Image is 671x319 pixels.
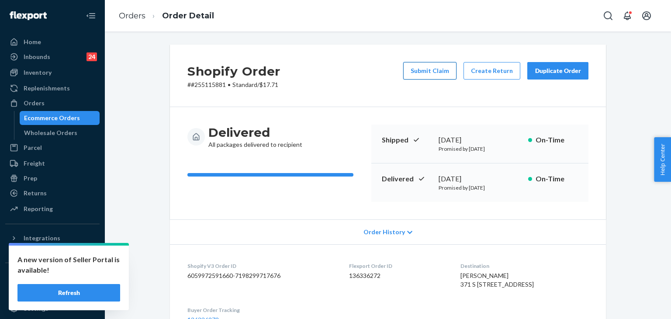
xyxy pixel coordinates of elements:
[24,189,47,198] div: Returns
[24,84,70,93] div: Replenishments
[20,111,100,125] a: Ecommerce Orders
[654,137,671,182] button: Help Center
[187,80,280,89] p: # #255115881 / $17.71
[527,62,588,80] button: Duplicate Order
[5,186,100,200] a: Returns
[5,288,100,298] a: Add Fast Tag
[460,272,534,288] span: [PERSON_NAME] 371 S [STREET_ADDRESS]
[228,81,231,88] span: •
[5,96,100,110] a: Orders
[460,262,588,270] dt: Destination
[187,62,280,80] h2: Shopify Order
[599,7,617,24] button: Open Search Box
[5,66,100,80] a: Inventory
[24,128,77,137] div: Wholesale Orders
[5,50,100,64] a: Inbounds24
[5,156,100,170] a: Freight
[5,231,100,245] button: Integrations
[17,284,120,302] button: Refresh
[24,52,50,61] div: Inbounds
[187,262,335,270] dt: Shopify V3 Order ID
[638,7,655,24] button: Open account menu
[20,126,100,140] a: Wholesale Orders
[5,270,100,284] button: Fast Tags
[5,249,100,259] a: Add Integration
[24,159,45,168] div: Freight
[439,184,521,191] p: Promised by [DATE]
[535,66,581,75] div: Duplicate Order
[5,171,100,185] a: Prep
[24,143,42,152] div: Parcel
[119,11,145,21] a: Orders
[5,302,100,316] a: Settings
[82,7,100,24] button: Close Navigation
[17,254,120,275] p: A new version of Seller Portal is available!
[536,174,578,184] p: On-Time
[5,141,100,155] a: Parcel
[24,114,80,122] div: Ecommerce Orders
[382,135,432,145] p: Shipped
[619,7,636,24] button: Open notifications
[382,174,432,184] p: Delivered
[363,228,405,236] span: Order History
[439,135,521,145] div: [DATE]
[403,62,457,80] button: Submit Claim
[5,81,100,95] a: Replenishments
[5,35,100,49] a: Home
[232,81,257,88] span: Standard
[349,271,447,280] dd: 136336272
[439,145,521,153] p: Promised by [DATE]
[112,3,221,29] ol: breadcrumbs
[536,135,578,145] p: On-Time
[439,174,521,184] div: [DATE]
[24,174,37,183] div: Prep
[162,11,214,21] a: Order Detail
[208,125,302,140] h3: Delivered
[10,11,47,20] img: Flexport logo
[24,205,53,213] div: Reporting
[208,125,302,149] div: All packages delivered to recipient
[187,306,335,314] dt: Buyer Order Tracking
[24,38,41,46] div: Home
[187,271,335,280] dd: 6059972591660-7198299717676
[5,202,100,216] a: Reporting
[24,234,60,243] div: Integrations
[349,262,447,270] dt: Flexport Order ID
[24,68,52,77] div: Inventory
[86,52,97,61] div: 24
[463,62,520,80] button: Create Return
[24,99,45,107] div: Orders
